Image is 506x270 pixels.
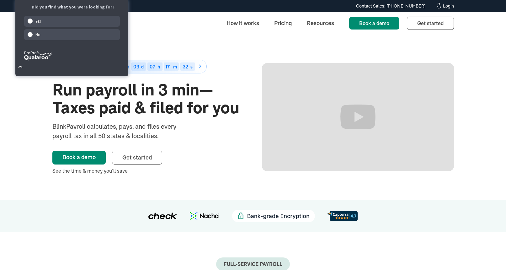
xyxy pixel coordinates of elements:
a: Get started [407,17,454,30]
div: Contact Sales: [PHONE_NUMBER] [356,3,425,9]
img: d56c0860-961d-46a8-819e-eda1494028f8.svg [328,211,358,221]
div: h [157,65,160,69]
span: 09 [133,63,139,70]
button: Close Survey [15,62,26,72]
span: Book a demo [359,20,389,26]
h1: Run payroll in 3 min—Taxes paid & filed for you [52,81,244,117]
span: 07 [150,63,155,70]
div: s [190,65,193,69]
iframe: Run Payroll in 3 min with BlinkPayroll [262,63,454,171]
span: 17 [165,63,170,70]
a: Book a demo [349,17,399,30]
div: Yes [24,16,120,27]
a: Resources [302,16,339,30]
div: d [141,65,144,69]
div: See the time & money you’ll save [52,167,244,175]
span: Get started [122,154,152,161]
a: Book a demo [52,151,106,165]
a: Get started [112,151,162,165]
div: Login [443,4,454,8]
div: No [24,29,120,40]
a: How it works [221,16,264,30]
span: Get started [417,20,444,26]
a: Login [435,3,454,9]
span: 32 [183,63,188,70]
a: 50% off for 6 monthsEnds in09d07h17m32s [52,60,244,73]
div: Did you find what you were looking for? [23,4,123,10]
tspan: ProProfs [24,50,39,56]
div: BlinkPayroll calculates, pays, and files every payroll tax in all 50 states & localities. [52,122,193,141]
div: m [173,65,177,69]
iframe: Chat Widget [398,202,506,270]
a: ProProfs [24,57,52,62]
div: Full-Service payroll [224,261,282,267]
a: Pricing [269,16,297,30]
